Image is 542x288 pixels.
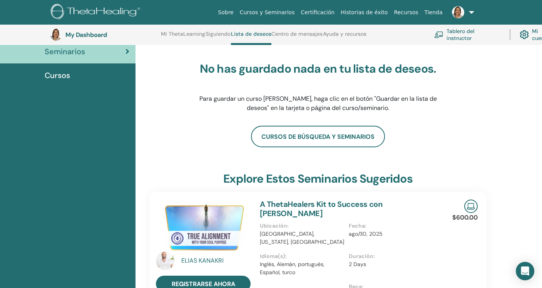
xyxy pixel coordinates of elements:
img: logo.png [51,4,143,21]
a: Tablero del instructor [434,26,500,43]
div: Open Intercom Messenger [516,262,534,280]
p: Idioma(s) : [260,252,344,260]
a: Recursos [391,5,421,20]
a: Cursos y Seminarios [237,5,298,20]
p: Fecha : [349,222,433,230]
img: A ThetaHealers Kit to Success [156,200,251,254]
a: Historias de éxito [338,5,391,20]
span: Cursos [45,70,70,81]
img: chalkboard-teacher.svg [434,31,443,38]
p: Ubicación : [260,222,344,230]
a: Siguiendo [206,31,231,43]
h3: My Dashboard [65,31,142,38]
img: default.jpg [50,28,62,41]
p: $600.00 [452,213,478,222]
a: A ThetaHealers Kit to Success con [PERSON_NAME] [260,199,382,218]
p: Inglés, Alemán, portugués, Español, turco [260,260,344,276]
span: registrarse ahora [172,280,235,288]
a: Ayuda y recursos [323,31,366,43]
a: Certificación [298,5,338,20]
a: Cursos de búsqueda y seminarios [251,126,385,147]
p: Duración : [349,252,433,260]
span: Seminarios [45,46,85,57]
a: ELIAS KANAKRI [181,256,253,265]
img: cog.svg [520,28,529,41]
a: Sobre [215,5,236,20]
h3: Explore estos seminarios sugeridos [223,172,413,186]
img: default.jpg [452,6,464,18]
p: Para guardar un curso [PERSON_NAME], haga clic en el botón "Guardar en la lista de deseos" en la ... [197,94,439,113]
p: 2 Days [349,260,433,268]
p: ago/30, 2025 [349,230,433,238]
img: default.jpg [156,251,174,270]
a: Tienda [422,5,446,20]
a: Lista de deseos [231,31,271,45]
p: [GEOGRAPHIC_DATA], [US_STATE], [GEOGRAPHIC_DATA] [260,230,344,246]
h3: No has guardado nada en tu lista de deseos. [197,62,439,76]
img: Live Online Seminar [464,200,478,213]
a: Centro de mensajes [271,31,323,43]
a: Mi ThetaLearning [161,31,205,43]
